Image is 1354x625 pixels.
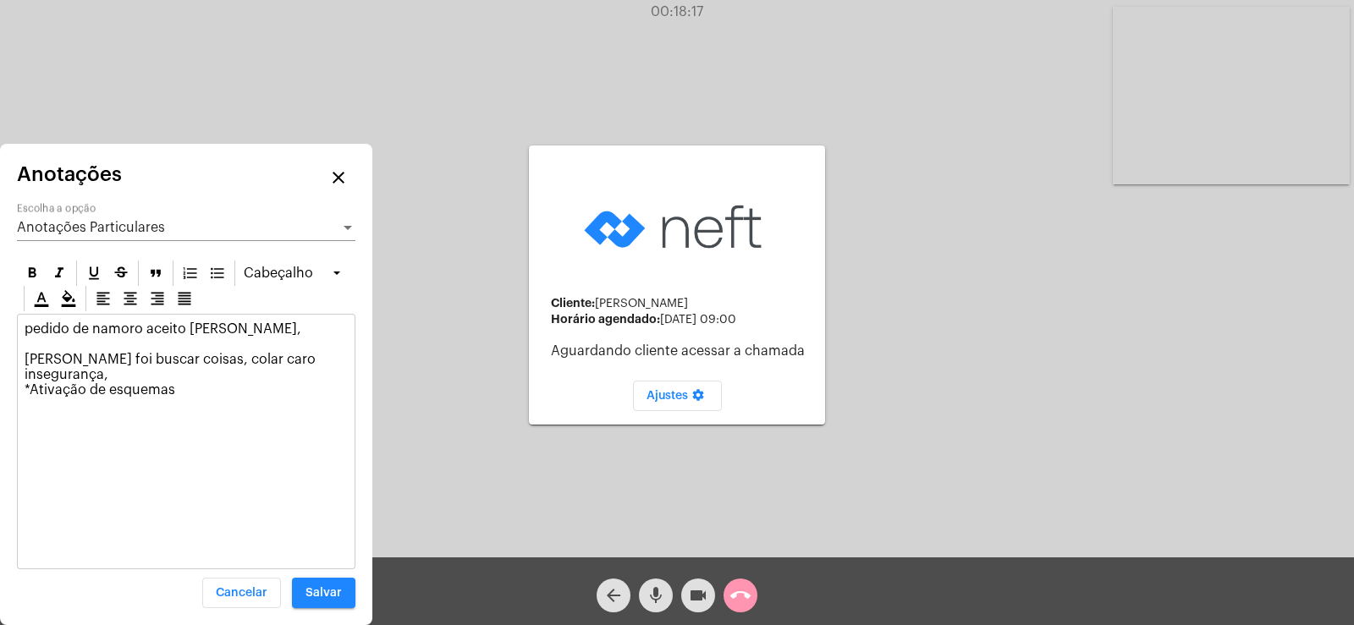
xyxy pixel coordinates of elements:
mat-icon: videocam [688,585,708,606]
p: pedido de namoro aceito [PERSON_NAME], [PERSON_NAME] foi buscar coisas, colar caro insegurança, *... [25,321,348,397]
div: Bullet List [205,260,230,286]
mat-icon: settings [688,388,708,408]
img: logo-neft-novo-2.png [580,178,774,276]
div: Blockquote [143,260,168,286]
strong: Horário agendado: [551,313,660,325]
button: Cancelar [202,578,281,608]
mat-icon: arrow_back [603,585,624,606]
button: Ajustes [633,381,722,411]
p: Aguardando cliente acessar a chamada [551,343,812,359]
mat-icon: close [328,167,349,188]
div: Cor do texto [29,286,54,311]
span: Anotações Particulares [17,221,165,234]
div: Alinhar ao centro [118,286,143,311]
div: Alinhar à esquerda [91,286,116,311]
div: [PERSON_NAME] [551,297,812,310]
div: Ordered List [178,260,203,286]
div: Strike [108,260,134,286]
mat-icon: call_end [730,585,751,606]
div: Alinhar justificado [172,286,197,311]
div: Sublinhado [81,260,107,286]
div: Alinhar à direita [145,286,170,311]
strong: Cliente: [551,297,595,309]
div: Cor de fundo [56,286,81,311]
div: Cabeçalho [239,260,344,286]
span: Ajustes [647,390,708,402]
div: [DATE] 09:00 [551,313,812,326]
span: Anotações [17,163,122,185]
mat-icon: mic [646,585,666,606]
div: Itálico [47,260,72,286]
span: Cancelar [216,587,267,599]
span: Salvar [305,587,342,599]
div: Negrito [19,260,45,286]
button: Salvar [292,578,355,608]
span: 00:18:17 [651,5,703,19]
